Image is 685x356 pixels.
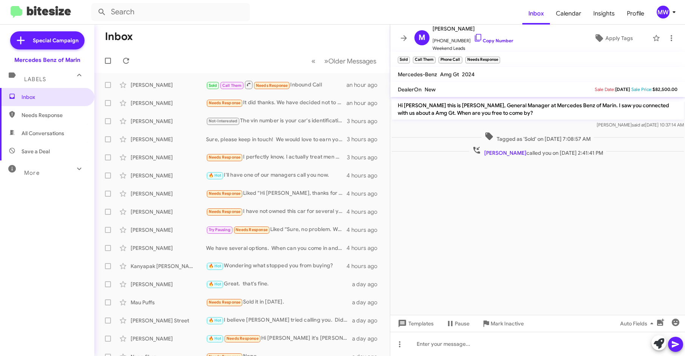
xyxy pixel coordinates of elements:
[455,317,469,330] span: Pause
[398,57,410,63] small: Sold
[256,83,288,88] span: Needs Response
[209,83,217,88] span: Sold
[605,31,633,45] span: Apply Tags
[346,208,383,216] div: 4 hours ago
[620,317,656,330] span: Auto Fields
[131,226,206,234] div: [PERSON_NAME]
[595,86,615,92] span: Sale Date:
[346,99,383,107] div: an hour ago
[209,336,222,341] span: 🔥 Hot
[206,280,352,288] div: Great. that's fine.
[433,33,513,45] span: [PHONE_NUMBER]
[206,153,347,162] div: I perfectly know, I actually treat men with ED at my clinic and that penis money is the money you...
[352,317,384,324] div: a day ago
[226,336,259,341] span: Needs Response
[131,190,206,197] div: [PERSON_NAME]
[425,86,436,93] span: New
[131,99,206,107] div: [PERSON_NAME]
[433,24,513,33] span: [PERSON_NAME]
[650,6,677,18] button: MW
[22,148,50,155] span: Save a Deal
[440,317,476,330] button: Pause
[587,3,621,25] a: Insights
[615,86,630,92] span: [DATE]
[577,31,649,45] button: Apply Tags
[346,172,383,179] div: 4 hours ago
[131,317,206,324] div: [PERSON_NAME] Street
[209,300,241,305] span: Needs Response
[346,226,383,234] div: 4 hours ago
[396,317,434,330] span: Templates
[209,209,241,214] span: Needs Response
[596,122,683,128] span: [PERSON_NAME] [DATE] 10:37:14 AM
[24,170,40,176] span: More
[206,99,346,107] div: It did thanks. We have decided not to get a g-wagon and are moving toward a sprinter.
[320,53,381,69] button: Next
[307,53,320,69] button: Previous
[206,189,346,198] div: Liked “Hi [PERSON_NAME], thanks for the details. We would be honored to earn your business. I am ...
[206,262,346,270] div: Wondering what stopped you from buying?
[209,173,222,178] span: 🔥 Hot
[392,99,684,120] p: Hi [PERSON_NAME] this is [PERSON_NAME], General Manager at Mercedes Benz of Marin. I saw you conn...
[347,136,383,143] div: 3 hours ago
[91,3,250,21] input: Search
[209,264,222,268] span: 🔥 Hot
[206,171,346,180] div: I'll have one of our managers call you now.
[550,3,587,25] span: Calendar
[209,191,241,196] span: Needs Response
[105,31,133,43] h1: Inbox
[390,317,440,330] button: Templates
[209,100,241,105] span: Needs Response
[631,86,653,92] span: Sale Price:
[131,280,206,288] div: [PERSON_NAME]
[206,316,352,325] div: I believe [PERSON_NAME] tried calling you. Did you speak to him?
[206,298,352,307] div: Sold it in [DATE].
[465,57,500,63] small: Needs Response
[352,299,384,306] div: a day ago
[209,318,222,323] span: 🔥 Hot
[209,282,222,287] span: 🔥 Hot
[206,207,346,216] div: I have not owned this car for several years now as it was a lemon and buyback was completed. May ...
[131,335,206,342] div: [PERSON_NAME]
[352,280,384,288] div: a day ago
[439,57,462,63] small: Phone Call
[209,227,231,232] span: Try Pausing
[474,38,513,43] a: Copy Number
[311,56,316,66] span: «
[621,3,650,25] a: Profile
[433,45,513,52] span: Weekend Leads
[22,129,64,137] span: All Conversations
[346,190,383,197] div: 4 hours ago
[131,81,206,89] div: [PERSON_NAME]
[131,172,206,179] div: [PERSON_NAME]
[206,80,346,89] div: Inbound Call
[10,31,85,49] a: Special Campaign
[131,244,206,252] div: [PERSON_NAME]
[131,299,206,306] div: Mau Puffs
[419,32,425,44] span: M
[398,86,422,93] span: DealerOn
[209,119,238,123] span: Not-Interested
[206,244,346,252] div: We have several options. When can you come in and work with us to explore options?
[206,117,347,125] div: The vin number is your car's identification number! you can find it on the lower corner of the dr...
[482,132,594,143] span: Tagged as 'Sold' on [DATE] 7:08:57 AM
[222,83,242,88] span: Call Them
[476,317,530,330] button: Mark Inactive
[346,244,383,252] div: 4 hours ago
[347,117,383,125] div: 3 hours ago
[522,3,550,25] a: Inbox
[206,334,352,343] div: Hi [PERSON_NAME] it's [PERSON_NAME], at Mercedes Benz of Marin. Good news - Our records show that...
[131,136,206,143] div: [PERSON_NAME]
[307,53,381,69] nav: Page navigation example
[440,71,459,78] span: Amg Gt
[346,262,383,270] div: 4 hours ago
[398,71,437,78] span: Mercedes-Benz
[33,37,79,44] span: Special Campaign
[209,155,241,160] span: Needs Response
[484,149,526,156] span: [PERSON_NAME]
[413,57,436,63] small: Call Them
[324,56,328,66] span: »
